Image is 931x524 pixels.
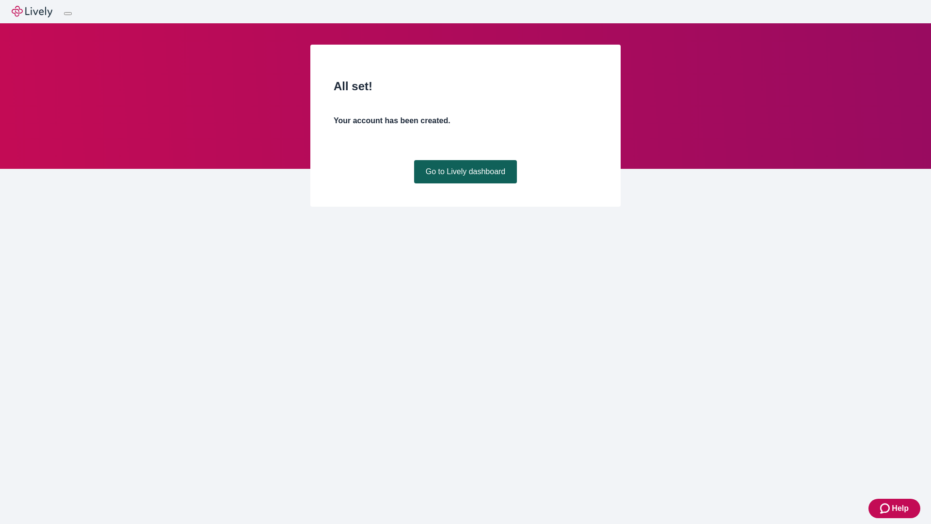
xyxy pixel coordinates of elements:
h2: All set! [334,78,597,95]
a: Go to Lively dashboard [414,160,517,183]
h4: Your account has been created. [334,115,597,127]
span: Help [892,503,909,514]
button: Log out [64,12,72,15]
svg: Zendesk support icon [880,503,892,514]
img: Lively [12,6,52,17]
button: Zendesk support iconHelp [868,499,920,518]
